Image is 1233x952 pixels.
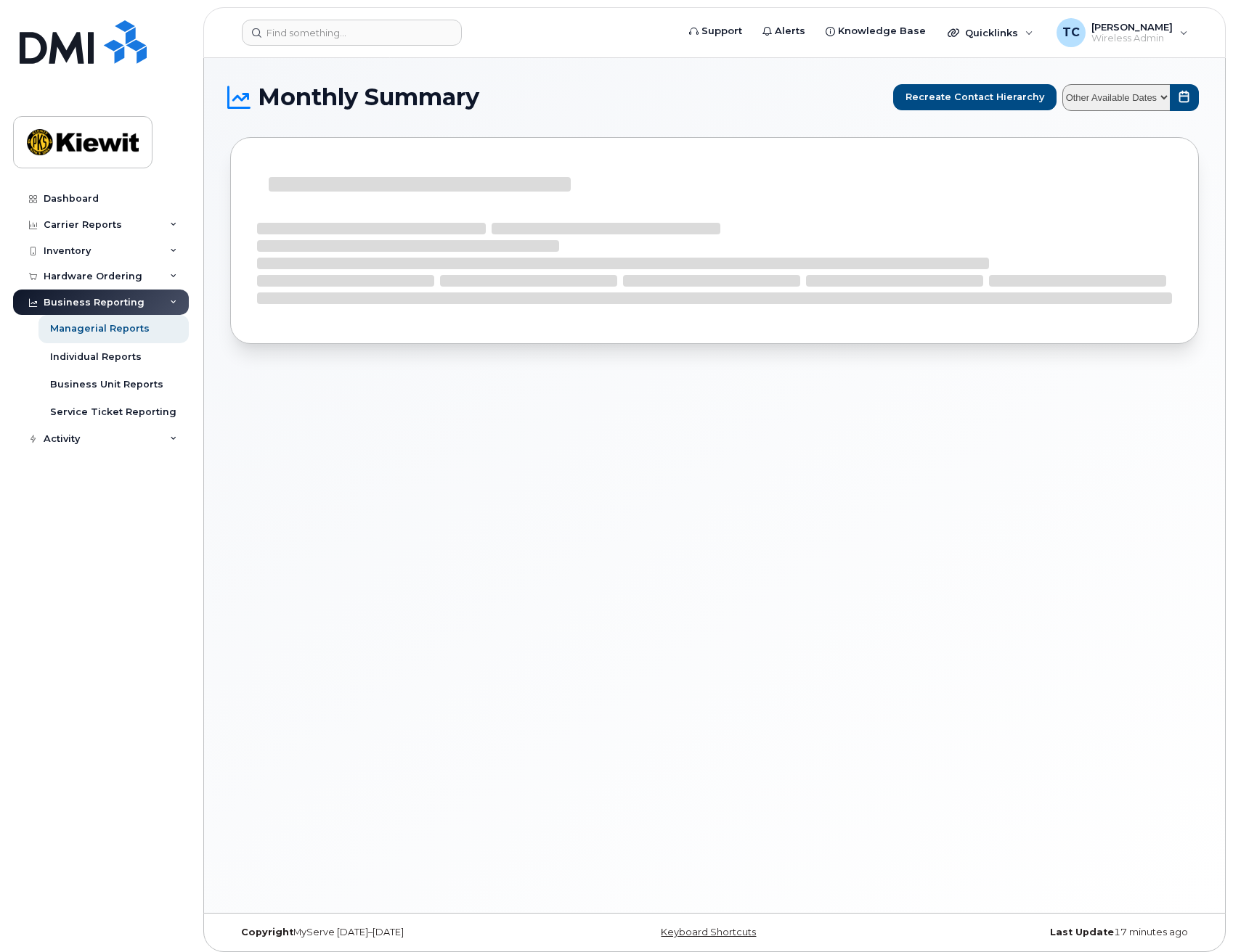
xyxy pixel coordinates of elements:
button: Recreate Contact Hierarchy [893,84,1057,110]
a: Keyboard Shortcuts [661,927,756,937]
span: Recreate Contact Hierarchy [906,90,1044,104]
strong: Last Update [1050,927,1114,937]
div: 17 minutes ago [876,927,1199,938]
strong: Copyright [241,927,293,937]
div: MyServe [DATE]–[DATE] [230,927,553,938]
span: Monthly Summary [258,86,479,108]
